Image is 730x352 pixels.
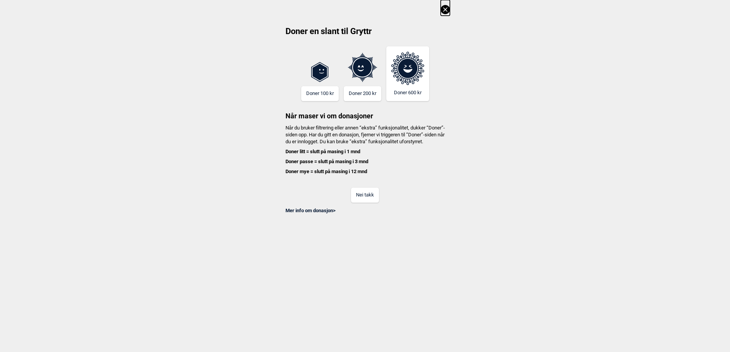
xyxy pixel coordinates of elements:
[281,26,450,43] h2: Doner en slant til Gryttr
[281,101,450,121] h3: Når maser vi om donasjoner
[285,169,367,174] b: Doner mye = slutt på masing i 12 mnd
[285,159,368,164] b: Doner passe = slutt på masing i 3 mnd
[285,208,336,213] a: Mer info om donasjon>
[344,86,381,101] button: Doner 200 kr
[281,124,450,175] h4: Når du bruker filtrering eller annen “ekstra” funksjonalitet, dukker “Doner”-siden opp. Har du gi...
[351,188,379,203] button: Nei takk
[386,46,429,101] button: Doner 600 kr
[301,86,339,101] button: Doner 100 kr
[285,149,360,154] b: Doner litt = slutt på masing i 1 mnd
